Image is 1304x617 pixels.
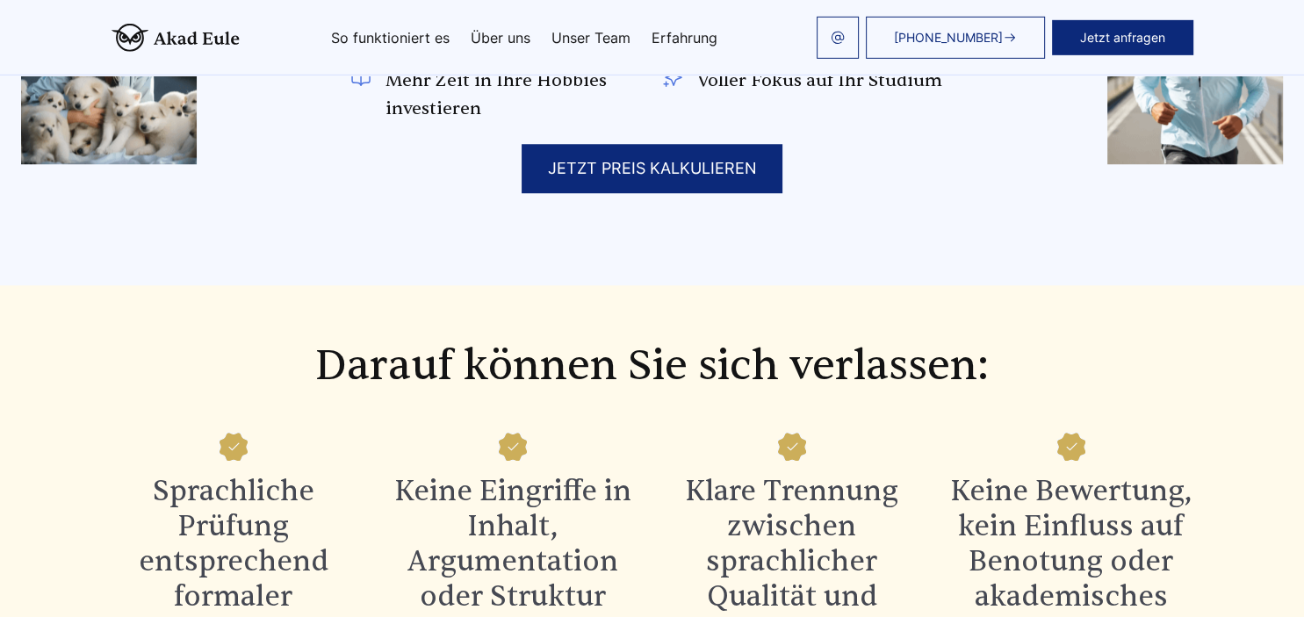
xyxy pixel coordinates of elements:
[385,67,642,123] span: Mehr Zeit in Ihre Hobbies investieren
[697,67,942,95] span: Voller Fokus auf Ihr Studium
[331,31,450,45] a: So funktioniert es
[831,31,845,45] img: email
[652,31,717,45] a: Erfahrung
[662,67,683,88] img: Voller Fokus auf Ihr Studium
[1052,20,1193,55] button: Jetzt anfragen
[866,17,1045,59] a: [PHONE_NUMBER]
[471,31,530,45] a: Über uns
[894,31,1003,45] span: [PHONE_NUMBER]
[350,67,371,88] img: Mehr Zeit in Ihre Hobbies investieren
[522,144,782,193] div: JETZT PREIS KALKULIEREN
[551,31,630,45] a: Unser Team
[112,341,1193,391] h2: Darauf können Sie sich verlassen:
[112,24,240,52] img: logo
